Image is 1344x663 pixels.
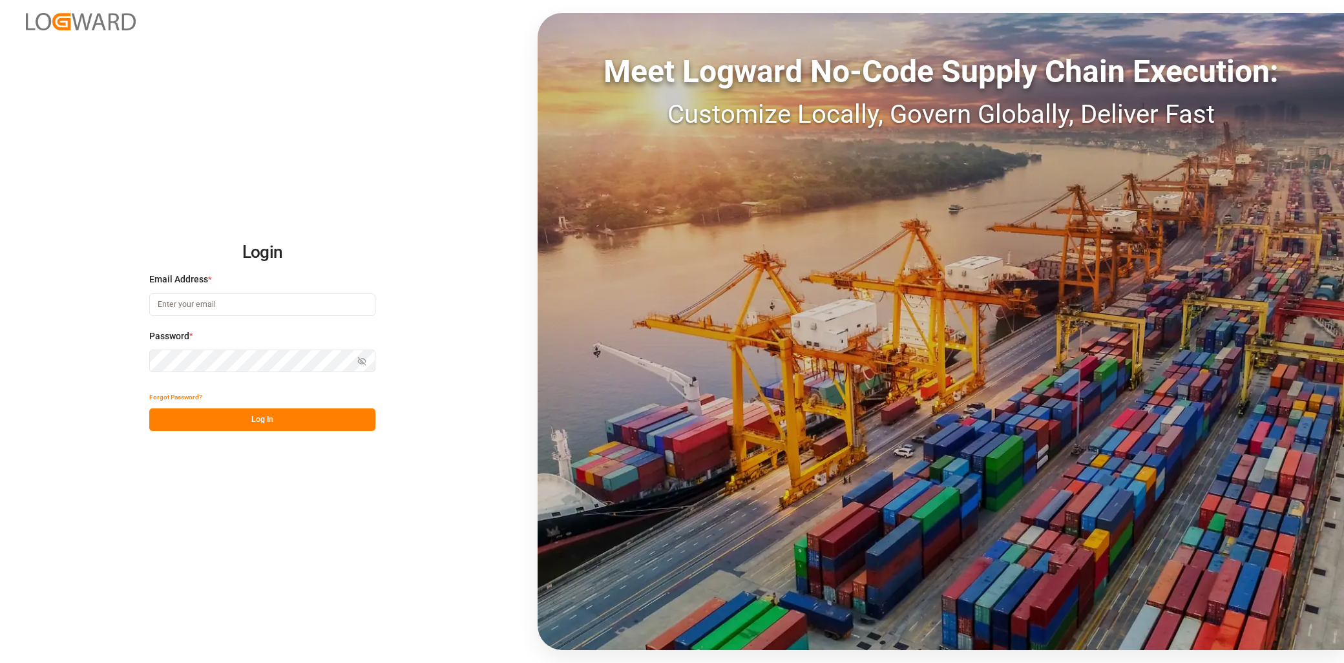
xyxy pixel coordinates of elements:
[26,13,136,30] img: Logward_new_orange.png
[538,48,1344,95] div: Meet Logward No-Code Supply Chain Execution:
[149,232,375,273] h2: Login
[149,293,375,316] input: Enter your email
[538,95,1344,134] div: Customize Locally, Govern Globally, Deliver Fast
[149,273,208,286] span: Email Address
[149,330,189,343] span: Password
[149,386,202,408] button: Forgot Password?
[149,408,375,431] button: Log In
